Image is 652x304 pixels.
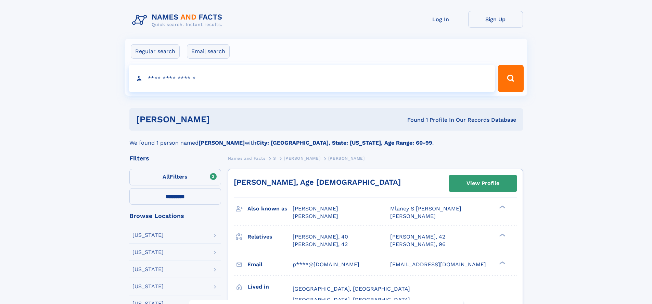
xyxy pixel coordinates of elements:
[247,259,293,270] h3: Email
[293,205,338,212] span: [PERSON_NAME]
[293,213,338,219] span: [PERSON_NAME]
[256,139,432,146] b: City: [GEOGRAPHIC_DATA], State: [US_STATE], Age Range: 60-99
[136,115,309,124] h1: [PERSON_NAME]
[390,241,446,248] a: [PERSON_NAME], 96
[129,11,228,29] img: Logo Names and Facts
[308,116,516,124] div: Found 1 Profile In Our Records Database
[234,178,401,186] a: [PERSON_NAME], Age [DEMOGRAPHIC_DATA]
[293,285,410,292] span: [GEOGRAPHIC_DATA], [GEOGRAPHIC_DATA]
[247,231,293,243] h3: Relatives
[328,156,365,161] span: [PERSON_NAME]
[390,233,445,241] a: [PERSON_NAME], 42
[449,175,517,192] a: View Profile
[273,154,276,162] a: S
[132,250,164,255] div: [US_STATE]
[247,281,293,293] h3: Lived in
[187,44,230,59] label: Email search
[273,156,276,161] span: S
[163,173,170,180] span: All
[247,203,293,215] h3: Also known as
[132,284,164,289] div: [US_STATE]
[129,131,523,147] div: We found 1 person named with .
[498,260,506,265] div: ❯
[390,213,436,219] span: [PERSON_NAME]
[413,11,468,28] a: Log In
[129,169,221,185] label: Filters
[129,213,221,219] div: Browse Locations
[293,233,348,241] a: [PERSON_NAME], 40
[468,11,523,28] a: Sign Up
[293,241,348,248] a: [PERSON_NAME], 42
[199,139,245,146] b: [PERSON_NAME]
[284,156,320,161] span: [PERSON_NAME]
[498,65,523,92] button: Search Button
[228,154,266,162] a: Names and Facts
[466,175,499,191] div: View Profile
[129,155,221,161] div: Filters
[498,233,506,237] div: ❯
[390,261,486,268] span: [EMAIL_ADDRESS][DOMAIN_NAME]
[284,154,320,162] a: [PERSON_NAME]
[132,267,164,272] div: [US_STATE]
[293,296,410,303] span: [GEOGRAPHIC_DATA], [GEOGRAPHIC_DATA]
[129,65,495,92] input: search input
[498,205,506,209] div: ❯
[131,44,180,59] label: Regular search
[132,232,164,238] div: [US_STATE]
[390,205,461,212] span: Mlaney S [PERSON_NAME]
